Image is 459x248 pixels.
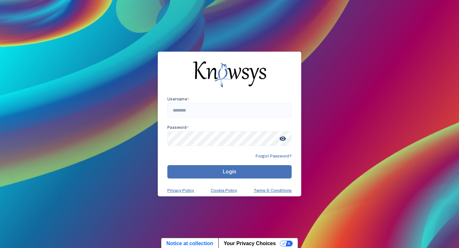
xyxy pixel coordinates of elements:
[277,133,288,144] span: visibility
[193,61,266,87] img: knowsys-logo.png
[254,188,292,193] a: Terms & Conditions
[167,125,189,130] app-required-indication: Password
[223,169,236,175] span: Login
[211,188,237,193] a: Cookie Policy
[167,165,292,179] button: Login
[167,97,190,101] app-required-indication: Username
[167,188,194,193] a: Privacy Policy
[256,154,292,159] span: Forgot Password?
